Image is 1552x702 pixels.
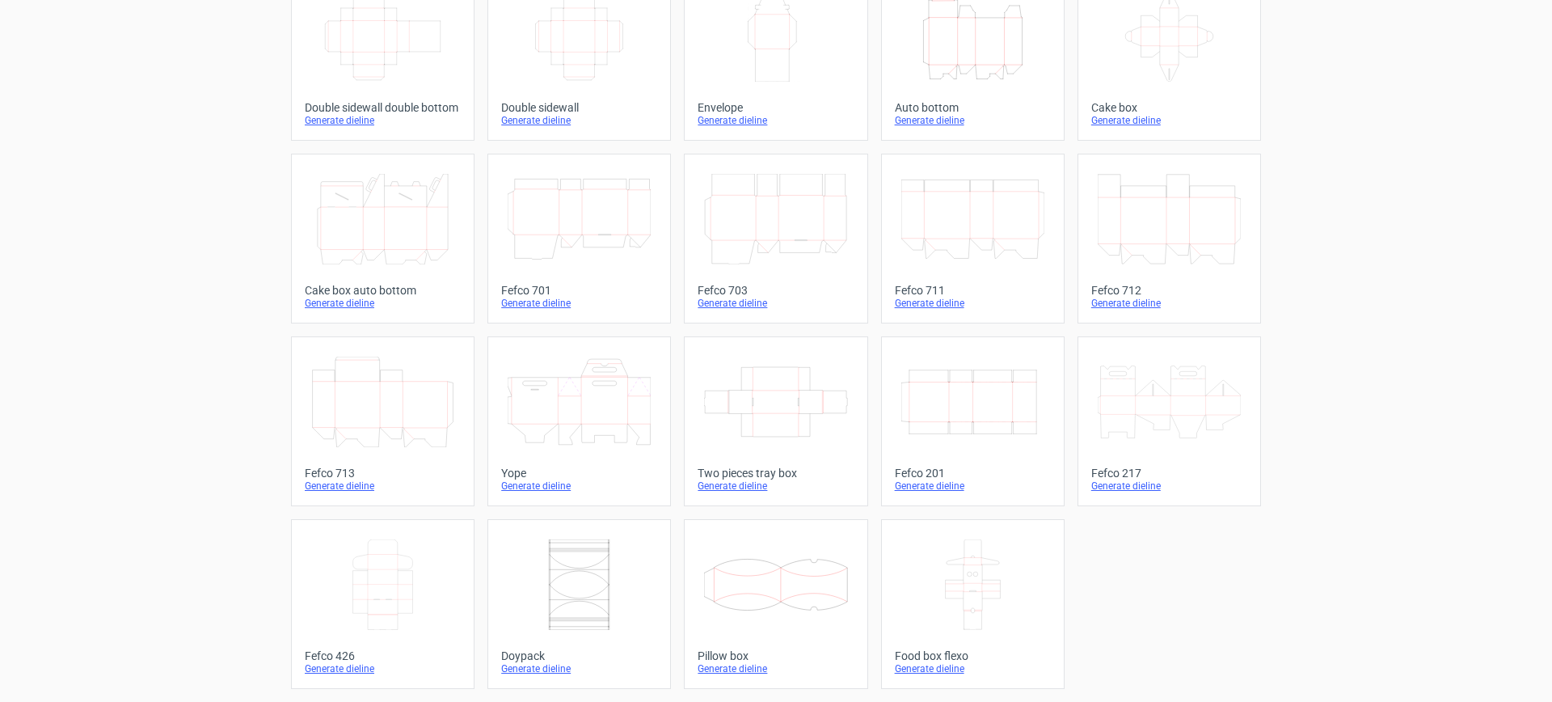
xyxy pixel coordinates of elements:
[487,154,671,324] a: Fefco 701Generate dieline
[305,297,461,310] div: Generate dieline
[881,519,1065,689] a: Food box flexoGenerate dieline
[305,114,461,127] div: Generate dieline
[698,467,854,480] div: Two pieces tray box
[698,662,854,675] div: Generate dieline
[305,480,461,493] div: Generate dieline
[698,114,854,127] div: Generate dieline
[501,284,657,297] div: Fefco 701
[501,114,657,127] div: Generate dieline
[1091,480,1247,493] div: Generate dieline
[698,284,854,297] div: Fefco 703
[291,154,474,324] a: Cake box auto bottomGenerate dieline
[698,101,854,114] div: Envelope
[501,662,657,675] div: Generate dieline
[895,649,1051,662] div: Food box flexo
[1078,336,1261,506] a: Fefco 217Generate dieline
[305,467,461,480] div: Fefco 713
[895,467,1051,480] div: Fefco 201
[291,519,474,689] a: Fefco 426Generate dieline
[895,480,1051,493] div: Generate dieline
[305,649,461,662] div: Fefco 426
[1091,284,1247,297] div: Fefco 712
[1078,154,1261,324] a: Fefco 712Generate dieline
[1091,101,1247,114] div: Cake box
[895,101,1051,114] div: Auto bottom
[881,336,1065,506] a: Fefco 201Generate dieline
[684,336,867,506] a: Two pieces tray boxGenerate dieline
[501,467,657,480] div: Yope
[501,101,657,114] div: Double sidewall
[895,297,1051,310] div: Generate dieline
[895,662,1051,675] div: Generate dieline
[501,297,657,310] div: Generate dieline
[895,114,1051,127] div: Generate dieline
[1091,297,1247,310] div: Generate dieline
[487,519,671,689] a: DoypackGenerate dieline
[698,649,854,662] div: Pillow box
[487,336,671,506] a: YopeGenerate dieline
[698,480,854,493] div: Generate dieline
[698,297,854,310] div: Generate dieline
[881,154,1065,324] a: Fefco 711Generate dieline
[684,519,867,689] a: Pillow boxGenerate dieline
[895,284,1051,297] div: Fefco 711
[291,336,474,506] a: Fefco 713Generate dieline
[1091,114,1247,127] div: Generate dieline
[501,649,657,662] div: Doypack
[305,101,461,114] div: Double sidewall double bottom
[684,154,867,324] a: Fefco 703Generate dieline
[305,284,461,297] div: Cake box auto bottom
[305,662,461,675] div: Generate dieline
[1091,467,1247,480] div: Fefco 217
[501,480,657,493] div: Generate dieline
